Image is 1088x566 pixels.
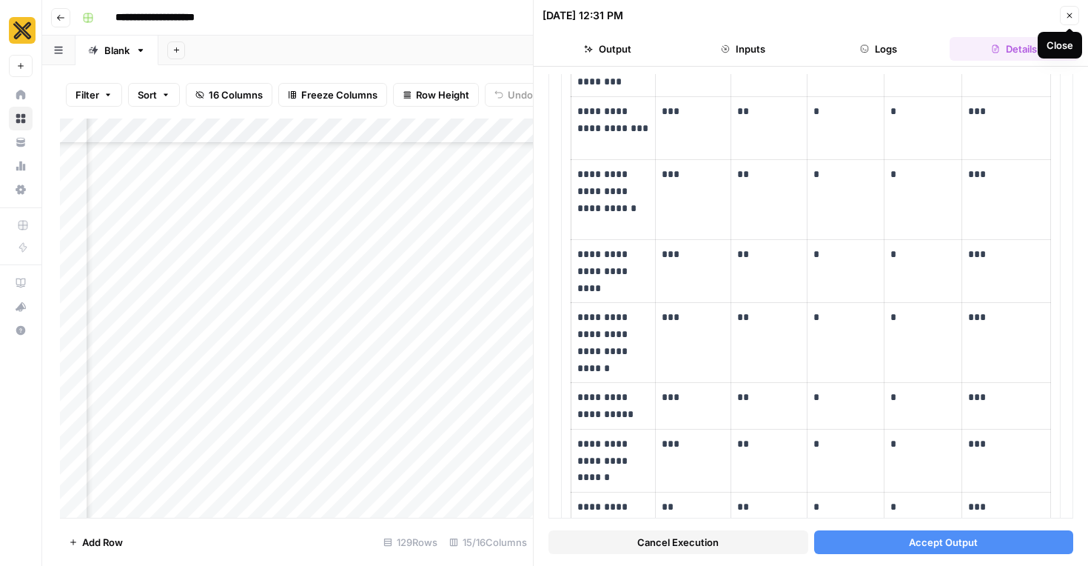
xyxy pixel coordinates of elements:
div: 15/16 Columns [443,530,533,554]
span: Sort [138,87,157,102]
button: Inputs [678,37,807,61]
button: Sort [128,83,180,107]
div: 129 Rows [377,530,443,554]
span: Filter [75,87,99,102]
span: Add Row [82,535,123,550]
button: Undo [485,83,543,107]
img: CookUnity Logo [9,17,36,44]
a: Blank [75,36,158,65]
button: Output [543,37,672,61]
span: Cancel Execution [637,535,719,550]
button: What's new? [9,295,33,319]
button: Workspace: CookUnity [9,12,33,49]
span: Row Height [416,87,469,102]
button: Accept Output [814,530,1074,554]
span: Freeze Columns [301,87,377,102]
span: Accept Output [909,535,978,550]
span: Undo [508,87,533,102]
button: Freeze Columns [278,83,387,107]
button: Filter [66,83,122,107]
span: 16 Columns [209,87,263,102]
a: Usage [9,154,33,178]
div: [DATE] 12:31 PM [543,8,623,23]
div: Blank [104,43,130,58]
button: Details [950,37,1079,61]
a: Your Data [9,130,33,154]
a: AirOps Academy [9,271,33,295]
button: Add Row [60,530,132,554]
a: Settings [9,178,33,202]
div: Close [1047,38,1073,53]
button: Help + Support [9,319,33,342]
a: Browse [9,107,33,130]
button: 16 Columns [186,83,272,107]
button: Logs [814,37,944,61]
button: Row Height [393,83,479,107]
div: What's new? [10,296,32,318]
button: Cancel Execution [548,530,808,554]
a: Home [9,83,33,107]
